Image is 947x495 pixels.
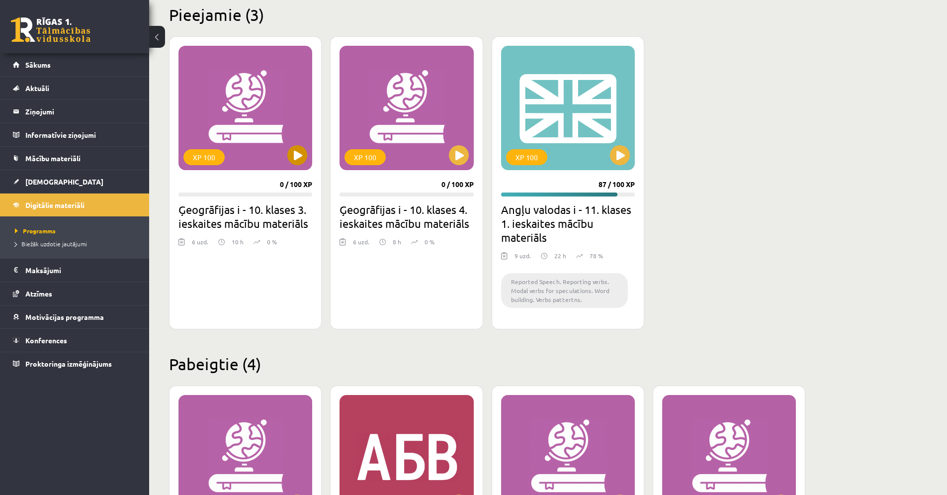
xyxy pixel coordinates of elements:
[393,237,401,246] p: 8 h
[192,237,208,252] div: 6 uzd.
[25,177,103,186] span: [DEMOGRAPHIC_DATA]
[15,226,139,235] a: Programma
[13,194,137,216] a: Digitālie materiāli
[13,77,137,99] a: Aktuāli
[183,149,225,165] div: XP 100
[340,202,473,230] h2: Ģeogrāfijas i - 10. klases 4. ieskaites mācību materiāls
[11,17,90,42] a: Rīgas 1. Tālmācības vidusskola
[25,336,67,345] span: Konferences
[267,237,277,246] p: 0 %
[506,149,547,165] div: XP 100
[25,60,51,69] span: Sākums
[25,100,137,123] legend: Ziņojumi
[13,352,137,375] a: Proktoringa izmēģinājums
[169,5,805,24] h2: Pieejamie (3)
[25,259,137,282] legend: Maksājumi
[13,100,137,123] a: Ziņojumi
[501,273,628,308] li: Reported Speech. Reporting verbs. Modal verbs for speculations. Word building. Verbs pattertns.
[15,240,87,248] span: Biežāk uzdotie jautājumi
[13,123,137,146] a: Informatīvie ziņojumi
[25,200,85,209] span: Digitālie materiāli
[15,239,139,248] a: Biežāk uzdotie jautājumi
[13,329,137,352] a: Konferences
[25,123,137,146] legend: Informatīvie ziņojumi
[25,84,49,93] span: Aktuāli
[590,251,603,260] p: 78 %
[232,237,244,246] p: 10 h
[13,147,137,170] a: Mācību materiāli
[25,154,81,163] span: Mācību materiāli
[353,237,369,252] div: 6 uzd.
[25,312,104,321] span: Motivācijas programma
[13,170,137,193] a: [DEMOGRAPHIC_DATA]
[554,251,566,260] p: 22 h
[515,251,531,266] div: 9 uzd.
[169,354,805,374] h2: Pabeigtie (4)
[425,237,434,246] p: 0 %
[344,149,386,165] div: XP 100
[25,289,52,298] span: Atzīmes
[501,202,635,244] h2: Angļu valodas i - 11. klases 1. ieskaites mācību materiāls
[13,282,137,305] a: Atzīmes
[25,359,112,368] span: Proktoringa izmēģinājums
[13,305,137,328] a: Motivācijas programma
[178,202,312,230] h2: Ģeogrāfijas i - 10. klases 3. ieskaites mācību materiāls
[13,53,137,76] a: Sākums
[15,227,56,235] span: Programma
[13,259,137,282] a: Maksājumi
